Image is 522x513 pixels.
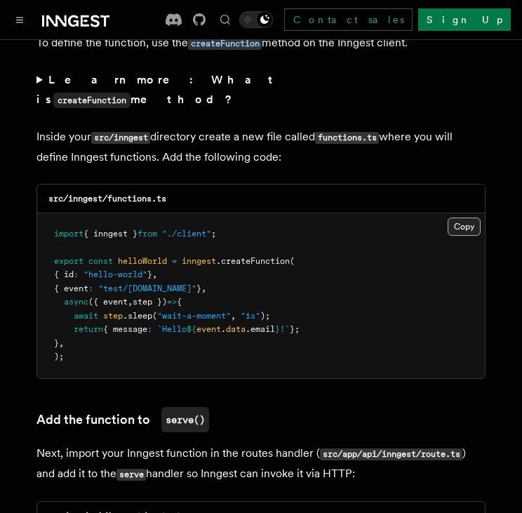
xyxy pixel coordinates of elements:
[201,284,206,293] span: ,
[83,229,138,239] span: { inngest }
[260,311,270,321] span: );
[157,324,187,334] span: `Hello
[188,36,262,49] a: createFunction
[177,297,182,307] span: {
[53,93,130,108] code: createFunction
[315,132,379,144] code: functions.ts
[241,311,260,321] span: "1s"
[118,256,167,266] span: helloWorld
[167,297,177,307] span: =>
[11,11,28,28] button: Toggle navigation
[161,407,209,432] code: serve()
[91,132,150,144] code: src/inngest
[157,311,231,321] span: "wait-a-moment"
[196,324,221,334] span: event
[284,8,413,31] a: Contact sales
[36,444,486,484] p: Next, import your Inngest function in the routes handler ( ) and add it to the handler so Inngest...
[116,469,146,481] code: serve
[123,311,152,321] span: .sleep
[74,311,98,321] span: await
[54,256,83,266] span: export
[54,229,83,239] span: import
[172,256,177,266] span: =
[231,311,236,321] span: ,
[133,297,167,307] span: step })
[239,11,273,28] button: Toggle dark mode
[64,297,88,307] span: async
[54,352,64,361] span: );
[98,284,196,293] span: "test/[DOMAIN_NAME]"
[211,229,216,239] span: ;
[275,324,280,334] span: }
[152,311,157,321] span: (
[418,8,511,31] a: Sign Up
[36,73,279,106] strong: Learn more: What is method?
[88,284,93,293] span: :
[216,256,290,266] span: .createFunction
[83,269,147,279] span: "hello-world"
[74,324,103,334] span: return
[54,338,59,348] span: }
[320,448,462,460] code: src/app/api/inngest/route.ts
[128,297,133,307] span: ,
[147,269,152,279] span: }
[103,324,147,334] span: { message
[290,256,295,266] span: (
[36,127,486,167] p: Inside your directory create a new file called where you will define Inngest functions. Add the f...
[280,324,290,334] span: !`
[103,311,123,321] span: step
[54,284,88,293] span: { event
[36,70,486,110] summary: Learn more: What iscreateFunctionmethod?
[221,324,226,334] span: .
[74,269,79,279] span: :
[36,407,209,432] a: Add the function toserve()
[182,256,216,266] span: inngest
[147,324,152,334] span: :
[246,324,275,334] span: .email
[59,338,64,348] span: ,
[36,33,486,53] p: To define the function, use the method on the Inngest client.
[162,229,211,239] span: "./client"
[217,11,234,28] button: Find something...
[152,269,157,279] span: ,
[188,38,262,50] code: createFunction
[138,229,157,239] span: from
[226,324,246,334] span: data
[290,324,300,334] span: };
[48,194,166,204] code: src/inngest/functions.ts
[196,284,201,293] span: }
[187,324,196,334] span: ${
[88,297,128,307] span: ({ event
[88,256,113,266] span: const
[448,218,481,236] button: Copy
[54,269,74,279] span: { id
